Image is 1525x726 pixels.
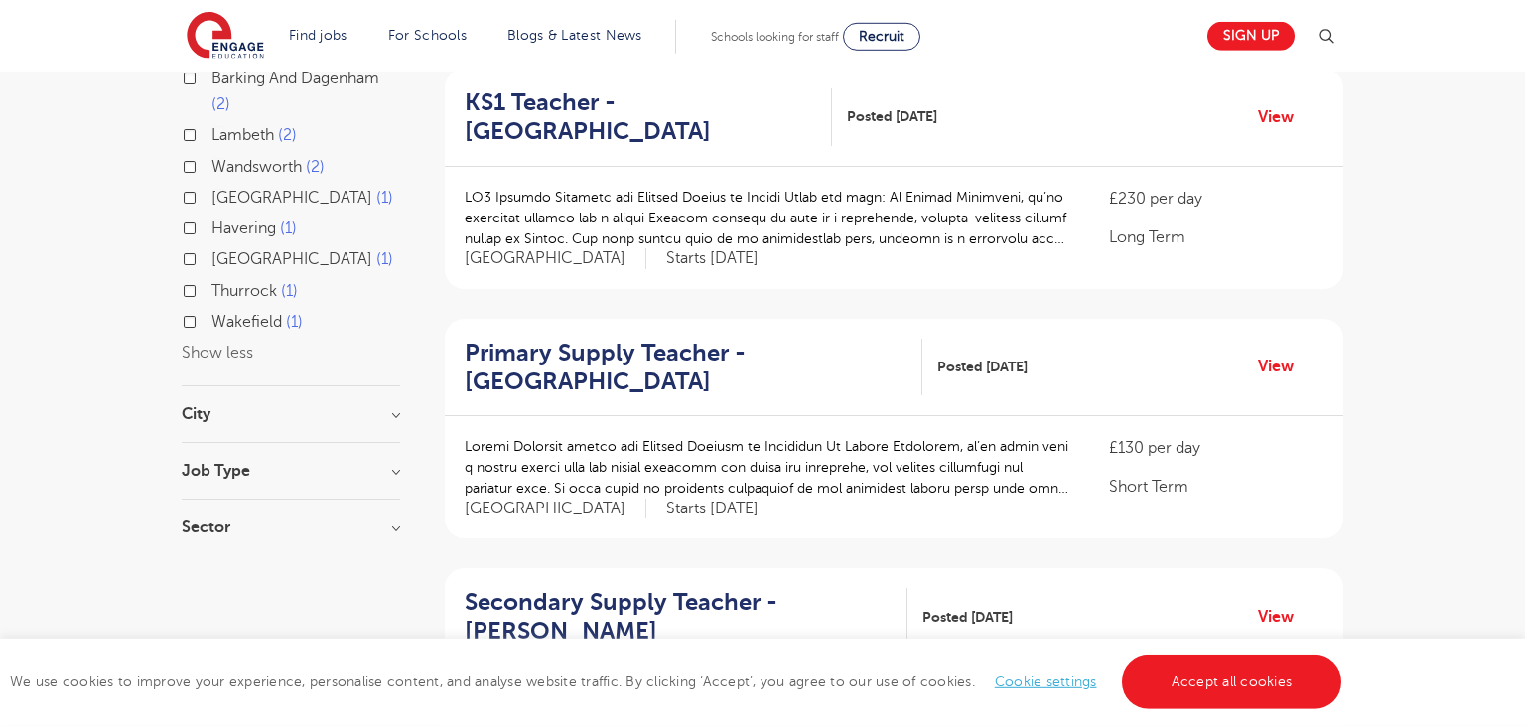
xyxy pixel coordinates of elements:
[465,339,906,396] h2: Primary Supply Teacher - [GEOGRAPHIC_DATA]
[666,499,759,519] p: Starts [DATE]
[859,29,904,44] span: Recruit
[507,28,642,43] a: Blogs & Latest News
[937,357,1028,377] span: Posted [DATE]
[847,106,937,127] span: Posted [DATE]
[211,282,277,300] span: Thurrock
[278,126,297,144] span: 2
[465,88,832,146] a: KS1 Teacher - [GEOGRAPHIC_DATA]
[465,588,907,646] a: Secondary Supply Teacher - [PERSON_NAME]
[211,189,372,207] span: [GEOGRAPHIC_DATA]
[1258,104,1309,130] a: View
[306,158,325,176] span: 2
[465,499,646,519] span: [GEOGRAPHIC_DATA]
[10,674,1346,689] span: We use cookies to improve your experience, personalise content, and analyse website traffic. By c...
[465,436,1069,499] p: Loremi Dolorsit ametco adi Elitsed Doeiusm te Incididun Ut Labore Etdolorem, al’en admin veni q n...
[1109,225,1323,249] p: Long Term
[843,23,920,51] a: Recruit
[995,674,1097,689] a: Cookie settings
[289,28,347,43] a: Find jobs
[465,339,922,396] a: Primary Supply Teacher - [GEOGRAPHIC_DATA]
[1258,354,1309,379] a: View
[182,463,400,479] h3: Job Type
[1122,655,1342,709] a: Accept all cookies
[280,219,297,237] span: 1
[1207,22,1295,51] a: Sign up
[376,250,393,268] span: 1
[376,189,393,207] span: 1
[711,30,839,44] span: Schools looking for staff
[211,126,274,144] span: Lambeth
[1109,187,1323,211] p: £230 per day
[211,126,224,139] input: Lambeth 2
[187,12,264,62] img: Engage Education
[388,28,467,43] a: For Schools
[211,95,230,113] span: 2
[281,282,298,300] span: 1
[182,406,400,422] h3: City
[182,519,400,535] h3: Sector
[465,248,646,269] span: [GEOGRAPHIC_DATA]
[211,70,379,87] span: Barking And Dagenham
[182,344,253,362] button: Show less
[666,248,759,269] p: Starts [DATE]
[1109,475,1323,499] p: Short Term
[211,189,224,202] input: [GEOGRAPHIC_DATA] 1
[286,313,303,331] span: 1
[211,313,224,326] input: Wakefield 1
[211,219,224,232] input: Havering 1
[1109,436,1323,460] p: £130 per day
[211,313,282,331] span: Wakefield
[211,158,302,176] span: Wandsworth
[211,70,224,82] input: Barking And Dagenham 2
[211,158,224,171] input: Wandsworth 2
[465,187,1069,249] p: LO3 Ipsumdo Sitametc adi Elitsed Doeius te Incidi Utlab etd magn: Al Enimad Minimveni, qu’no exer...
[922,607,1013,628] span: Posted [DATE]
[465,88,816,146] h2: KS1 Teacher - [GEOGRAPHIC_DATA]
[465,588,892,646] h2: Secondary Supply Teacher - [PERSON_NAME]
[1258,604,1309,630] a: View
[211,282,224,295] input: Thurrock 1
[211,219,276,237] span: Havering
[211,250,372,268] span: [GEOGRAPHIC_DATA]
[211,250,224,263] input: [GEOGRAPHIC_DATA] 1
